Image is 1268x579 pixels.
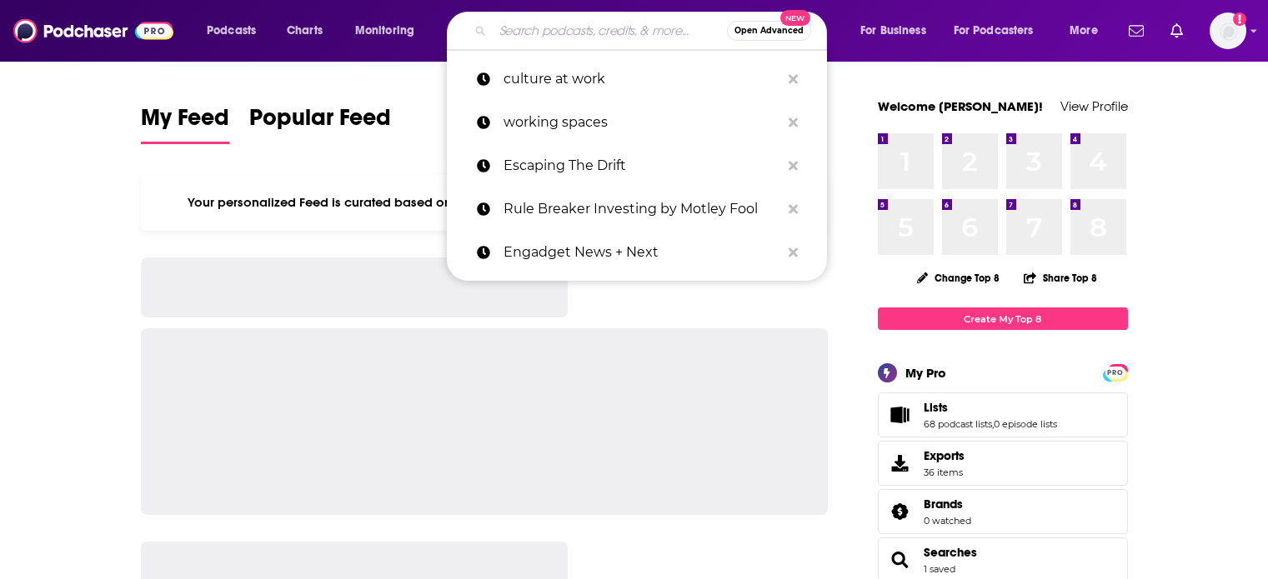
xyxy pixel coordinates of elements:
a: Show notifications dropdown [1122,17,1150,45]
a: PRO [1105,366,1125,378]
span: Monitoring [355,19,414,42]
img: User Profile [1210,12,1246,49]
span: More [1070,19,1098,42]
span: PRO [1105,367,1125,379]
span: For Podcasters [954,19,1034,42]
p: Escaping The Drift [504,144,780,187]
a: My Feed [141,103,229,144]
div: Search podcasts, credits, & more... [463,12,843,50]
a: Exports [878,441,1128,486]
span: Brands [924,497,963,512]
img: Podchaser - Follow, Share and Rate Podcasts [13,15,173,47]
a: 0 watched [924,515,971,527]
span: Exports [924,448,965,463]
p: working spaces [504,101,780,144]
span: , [992,418,994,430]
span: My Feed [141,103,229,142]
svg: Add a profile image [1233,12,1246,26]
span: Exports [884,452,917,475]
p: culture at work [504,57,780,101]
span: Lists [924,400,948,415]
a: Brands [924,497,971,512]
a: Escaping The Drift [447,144,827,187]
button: Share Top 8 [1023,262,1098,294]
p: Engadget News + Next [504,231,780,274]
a: Create My Top 8 [878,307,1128,330]
span: New [780,10,810,26]
a: Lists [884,403,917,427]
button: open menu [195,17,278,44]
a: Searches [924,545,977,560]
button: open menu [1058,17,1119,44]
span: Open Advanced [734,27,804,35]
span: Popular Feed [249,103,391,142]
span: Podcasts [207,19,256,42]
input: Search podcasts, credits, & more... [493,17,727,44]
div: Your personalized Feed is curated based on the Podcasts, Creators, Users, and Lists that you Follow. [141,174,829,231]
span: 36 items [924,467,965,478]
button: open menu [943,17,1058,44]
a: View Profile [1060,98,1128,114]
a: Rule Breaker Investing by Motley Fool [447,187,827,231]
span: Charts [287,19,323,42]
a: Lists [924,400,1057,415]
a: 0 episode lists [994,418,1057,430]
button: open menu [849,17,947,44]
div: My Pro [905,365,946,381]
a: 1 saved [924,563,955,575]
a: Charts [276,17,333,44]
a: Searches [884,548,917,572]
span: For Business [860,19,926,42]
a: working spaces [447,101,827,144]
a: Show notifications dropdown [1164,17,1190,45]
a: Brands [884,500,917,523]
button: Show profile menu [1210,12,1246,49]
span: Lists [878,392,1128,437]
a: Popular Feed [249,103,391,144]
p: Rule Breaker Investing by Motley Fool [504,187,780,231]
a: 68 podcast lists [924,418,992,430]
button: Open AdvancedNew [727,21,811,41]
a: culture at work [447,57,827,101]
button: Change Top 8 [907,267,1010,288]
button: open menu [343,17,436,44]
span: Brands [878,489,1128,534]
span: Logged in as NickG [1210,12,1246,49]
a: Engadget News + Next [447,231,827,274]
a: Welcome [PERSON_NAME]! [878,98,1043,114]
